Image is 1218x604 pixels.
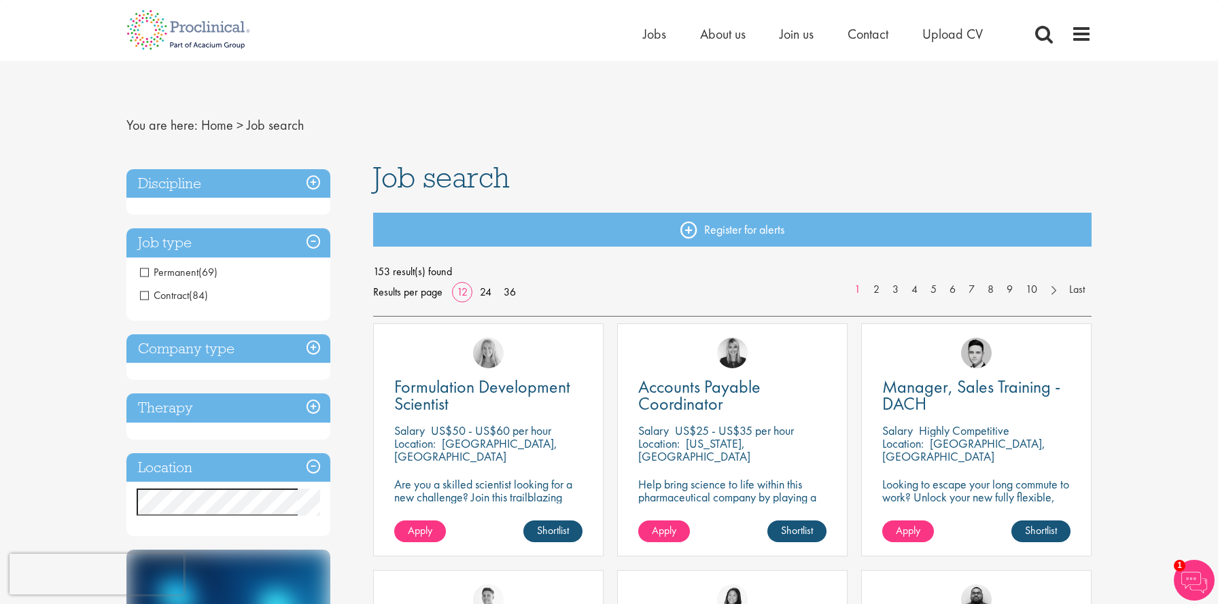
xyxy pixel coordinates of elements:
a: Apply [394,520,446,542]
span: Permanent [140,265,198,279]
a: 3 [886,282,905,298]
a: 4 [905,282,924,298]
a: 12 [452,285,472,299]
h3: Company type [126,334,330,363]
span: Salary [882,423,913,438]
a: Apply [638,520,690,542]
a: breadcrumb link [201,116,233,134]
p: US$25 - US$35 per hour [675,423,794,438]
a: Shortlist [767,520,826,542]
span: Location: [638,436,680,451]
p: [GEOGRAPHIC_DATA], [GEOGRAPHIC_DATA] [882,436,1045,464]
a: Jobs [643,25,666,43]
h3: Discipline [126,169,330,198]
p: Highly Competitive [919,423,1009,438]
a: Join us [780,25,814,43]
a: 9 [1000,282,1020,298]
p: [GEOGRAPHIC_DATA], [GEOGRAPHIC_DATA] [394,436,557,464]
p: Help bring science to life within this pharmaceutical company by playing a key role in their fina... [638,478,826,516]
a: Contact [848,25,888,43]
img: Connor Lynes [961,338,992,368]
span: 1 [1174,560,1185,571]
h3: Therapy [126,393,330,423]
a: Manager, Sales Training - DACH [882,378,1071,412]
span: Manager, Sales Training - DACH [882,375,1060,415]
a: Upload CV [922,25,983,43]
span: Job search [373,159,510,196]
a: 6 [943,282,962,298]
a: 24 [475,285,496,299]
a: Formulation Development Scientist [394,378,582,412]
span: Results per page [373,282,442,302]
a: About us [700,25,746,43]
span: Accounts Payable Coordinator [638,375,761,415]
a: Apply [882,520,934,542]
a: Register for alerts [373,213,1092,247]
a: 1 [848,282,867,298]
a: Shortlist [1011,520,1071,542]
a: 2 [867,282,886,298]
img: Chatbot [1174,560,1215,601]
p: Are you a skilled scientist looking for a new challenge? Join this trailblazing biotech on the cu... [394,478,582,542]
span: Contract [140,288,189,302]
span: Job search [247,116,304,134]
span: Apply [408,523,432,537]
img: Janelle Jones [717,338,748,368]
h3: Location [126,453,330,482]
span: 153 result(s) found [373,262,1092,282]
span: Salary [394,423,425,438]
span: Permanent [140,265,217,279]
p: Looking to escape your long commute to work? Unlock your new fully flexible, remote working posit... [882,478,1071,529]
span: (69) [198,265,217,279]
p: US$50 - US$60 per hour [431,423,551,438]
span: Contract [140,288,208,302]
a: Accounts Payable Coordinator [638,378,826,412]
h3: Job type [126,228,330,257]
iframe: reCAPTCHA [10,554,184,594]
a: Last [1062,282,1092,298]
span: Apply [652,523,676,537]
span: Location: [394,436,436,451]
span: You are here: [126,116,198,134]
span: Salary [638,423,669,438]
a: 10 [1019,282,1044,298]
span: > [237,116,243,134]
span: Apply [896,523,920,537]
img: Shannon Briggs [473,338,504,368]
a: 36 [499,285,521,299]
span: Location: [882,436,924,451]
span: Formulation Development Scientist [394,375,570,415]
p: [US_STATE], [GEOGRAPHIC_DATA] [638,436,750,464]
a: 5 [924,282,943,298]
a: Shortlist [523,520,582,542]
a: 8 [981,282,1000,298]
span: (84) [189,288,208,302]
a: 7 [962,282,981,298]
